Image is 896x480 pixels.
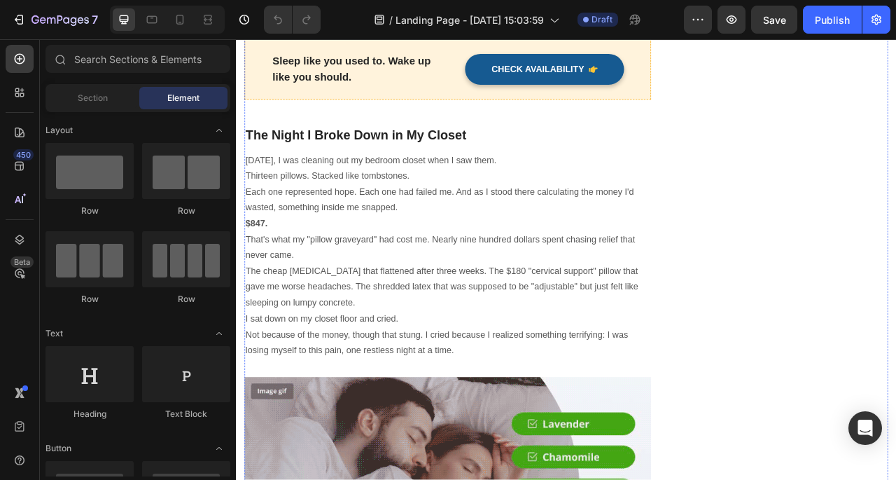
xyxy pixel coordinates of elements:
span: Draft [591,13,612,26]
span: Button [45,442,71,455]
div: Heading [45,408,134,420]
input: Search Sections & Elements [45,45,230,73]
span: Text [45,327,63,340]
button: Save [751,6,797,34]
div: Row [142,205,230,217]
div: Row [142,293,230,306]
div: Undo/Redo [264,6,321,34]
div: Text Block [142,408,230,420]
button: 7 [6,6,104,34]
span: Toggle open [208,322,230,345]
span: Toggle open [208,437,230,460]
iframe: Design area [236,39,896,480]
span: Save [763,14,786,26]
button: Publish [803,6,862,34]
span: Section [78,92,108,104]
span: / [389,13,393,27]
p: 7 [92,11,98,28]
div: 450 [13,149,34,160]
div: Row [45,205,134,217]
span: Landing Page - [DATE] 15:03:59 [395,13,544,27]
div: Beta [10,256,34,268]
span: Layout [45,124,73,137]
div: Row [45,293,134,306]
span: Element [167,92,199,104]
span: Toggle open [208,119,230,142]
div: Publish [815,13,850,27]
div: Open Intercom Messenger [848,411,882,445]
